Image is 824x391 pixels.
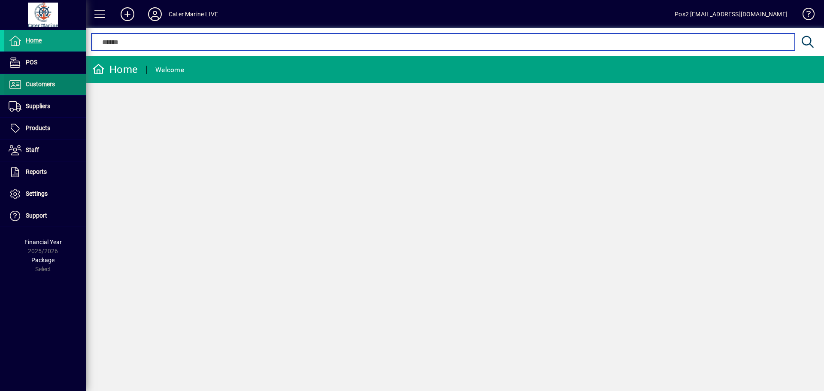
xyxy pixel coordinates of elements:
span: Home [26,37,42,44]
button: Add [114,6,141,22]
span: Reports [26,168,47,175]
button: Profile [141,6,169,22]
a: POS [4,52,86,73]
span: POS [26,59,37,66]
a: Suppliers [4,96,86,117]
a: Products [4,118,86,139]
a: Support [4,205,86,227]
div: Cater Marine LIVE [169,7,218,21]
span: Settings [26,190,48,197]
span: Financial Year [24,239,62,246]
a: Settings [4,183,86,205]
a: Customers [4,74,86,95]
span: Support [26,212,47,219]
span: Products [26,124,50,131]
a: Reports [4,161,86,183]
div: Pos2 [EMAIL_ADDRESS][DOMAIN_NAME] [675,7,788,21]
div: Welcome [155,63,184,77]
span: Package [31,257,55,264]
a: Knowledge Base [796,2,813,30]
span: Customers [26,81,55,88]
span: Staff [26,146,39,153]
div: Home [92,63,138,76]
a: Staff [4,139,86,161]
span: Suppliers [26,103,50,109]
